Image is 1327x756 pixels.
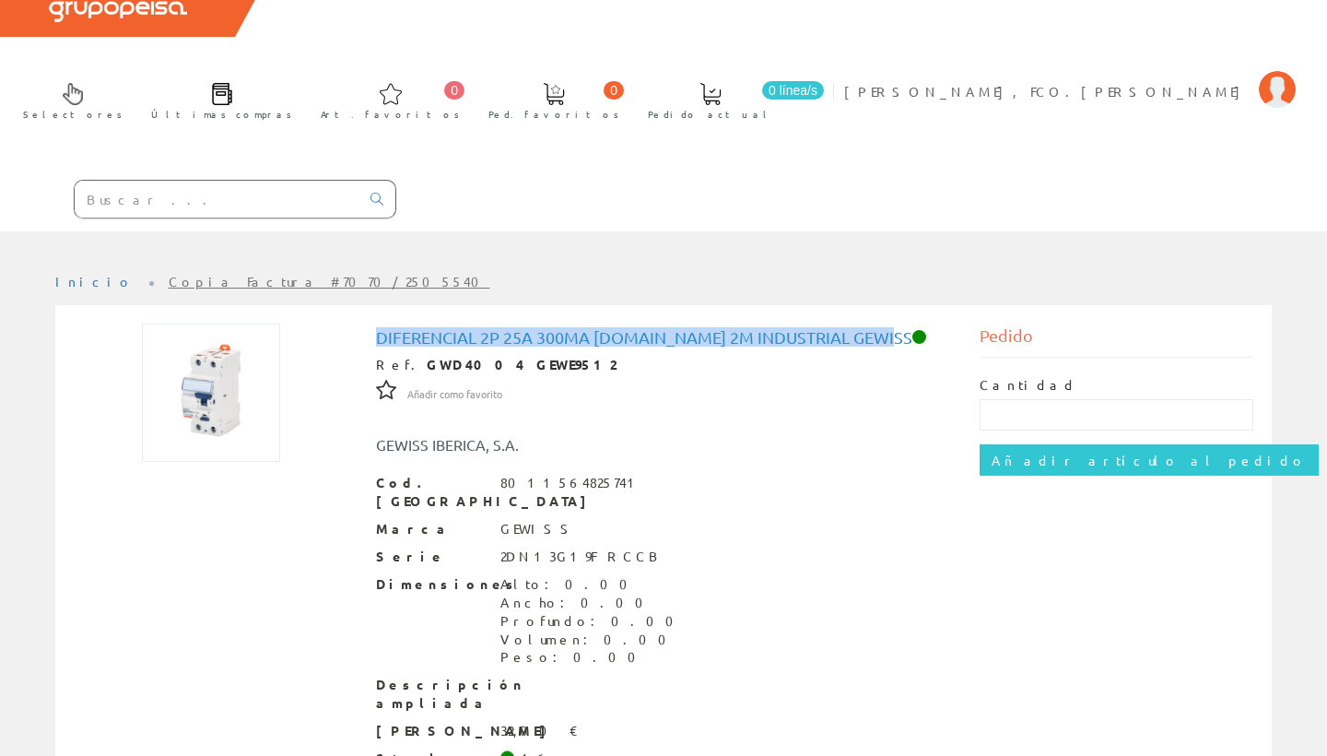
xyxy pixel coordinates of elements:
span: Añadir como favorito [407,387,502,402]
a: Inicio [55,273,134,289]
a: Selectores [5,67,132,131]
span: [PERSON_NAME], FCO.[PERSON_NAME] [844,82,1250,100]
div: Ref. [376,356,952,374]
div: Profundo: 0.00 [500,612,685,631]
div: 8011564825741 [500,474,642,492]
div: Ancho: 0.00 [500,594,685,612]
div: Volumen: 0.00 [500,631,685,649]
span: Últimas compras [151,105,292,124]
div: GEWISS IBERICA, S.A. [362,434,714,455]
input: Añadir artículo al pedido [980,444,1319,476]
span: Cod. [GEOGRAPHIC_DATA] [376,474,487,511]
div: Peso: 0.00 [500,648,685,667]
strong: GWD4004 GEWE9512 [427,356,616,372]
img: Foto artículo Diferencial 2p 25a 300ma Instant.ac 2m industrial Gewiss (150x150) [142,324,280,462]
span: Serie [376,548,487,566]
label: Cantidad [980,376,1077,395]
div: GEWISS [500,520,577,538]
div: Pedido [980,324,1254,358]
span: Pedido actual [648,105,773,124]
span: Art. favoritos [321,105,460,124]
div: 2DN13G19F RCCB [500,548,662,566]
span: Ped. favoritos [488,105,619,124]
span: Descripción ampliada [376,676,487,713]
h1: Diferencial 2p 25a 300ma [DOMAIN_NAME] 2m industrial Gewiss [376,328,952,347]
a: Añadir como favorito [407,384,502,401]
div: 32,00 € [500,722,579,740]
span: 0 línea/s [762,81,824,100]
a: Copia Factura #7070/2505540 [169,273,490,289]
span: 0 [604,81,624,100]
span: Marca [376,520,487,538]
span: Selectores [23,105,123,124]
span: [PERSON_NAME] [376,722,487,740]
div: Alto: 0.00 [500,575,685,594]
span: 0 [444,81,464,100]
a: [PERSON_NAME], FCO.[PERSON_NAME] [844,67,1296,85]
span: Dimensiones [376,575,487,594]
input: Buscar ... [75,181,359,218]
a: Últimas compras [133,67,301,131]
